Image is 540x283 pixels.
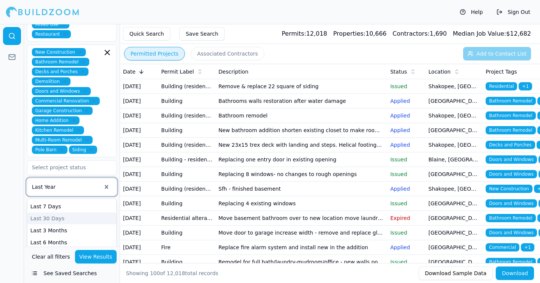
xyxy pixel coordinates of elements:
[216,255,387,269] td: Remodel for full bath/laundry-mudroom/office - new walls pocket doors insulation cabinets
[486,97,535,105] span: Bathroom Remodel
[426,138,483,152] td: Shakopee, [GEOGRAPHIC_DATA]
[426,79,483,94] td: Shakopee, [GEOGRAPHIC_DATA]
[150,270,160,276] span: 100
[219,68,249,75] span: Description
[158,240,216,255] td: Fire
[426,108,483,123] td: Shakopee, [GEOGRAPHIC_DATA]
[216,94,387,108] td: Bathrooms walls restoration after water damage
[426,196,483,211] td: [GEOGRAPHIC_DATA], [GEOGRAPHIC_DATA]
[390,229,423,236] p: Issued
[32,126,84,134] span: Kitchen Remodel
[486,141,535,149] span: Decks and Porches
[390,68,407,75] span: Status
[158,123,216,138] td: Building
[393,30,430,37] span: Contractors:
[32,48,86,56] span: New Construction
[426,211,483,226] td: [GEOGRAPHIC_DATA], [GEOGRAPHIC_DATA]
[27,200,116,212] div: Last 7 Days
[496,266,534,280] button: Download
[426,152,483,167] td: Blaine, [GEOGRAPHIC_DATA]
[32,97,100,105] span: Commercial Renovation
[120,152,158,167] td: [DATE]
[158,167,216,182] td: Building
[32,87,91,95] span: Doors and Windows
[120,108,158,123] td: [DATE]
[521,243,534,251] span: + 1
[216,108,387,123] td: Bathroom remodel
[426,182,483,196] td: Shakopee, [GEOGRAPHIC_DATA]
[120,255,158,269] td: [DATE]
[426,123,483,138] td: [GEOGRAPHIC_DATA], [GEOGRAPHIC_DATA]
[216,211,387,226] td: Move basement bathroom over to new location move laundry room to basement rework existing laundry...
[120,211,158,226] td: [DATE]
[158,94,216,108] td: Building
[32,30,71,38] span: Restaurant
[27,266,117,280] button: See Saved Searches
[158,196,216,211] td: Building
[75,250,117,263] button: View Results
[120,196,158,211] td: [DATE]
[333,30,366,37] span: Properties:
[426,226,483,240] td: [GEOGRAPHIC_DATA], [GEOGRAPHIC_DATA]
[32,146,67,154] span: Pole Barn
[453,30,506,37] span: Median Job Value:
[158,108,216,123] td: Building (residential) - bathroom remodel
[27,199,107,212] input: Select project value
[158,79,216,94] td: Building (residential) - residing
[486,68,517,75] span: Project Tags
[390,141,423,149] p: Applied
[426,94,483,108] td: [GEOGRAPHIC_DATA], [GEOGRAPHIC_DATA]
[123,27,170,41] button: Quick Search
[158,226,216,240] td: Building
[216,123,387,138] td: New bathroom addition shorten existing closet to make room for new bathroom
[158,182,216,196] td: Building (residential) - new home - sewered
[390,97,423,105] p: Applied
[486,258,535,266] span: Bathroom Remodel
[32,116,79,125] span: Home Addition
[27,236,116,248] div: Last 6 Months
[161,68,194,75] span: Permit Label
[453,29,531,38] div: $ 12,682
[120,94,158,108] td: [DATE]
[390,185,423,193] p: Applied
[333,29,387,38] div: 10,666
[493,6,534,18] button: Sign Out
[519,82,532,90] span: + 1
[282,30,306,37] span: Permits:
[429,68,451,75] span: Location
[282,29,327,38] div: 12,018
[390,258,423,266] p: Issued
[390,112,423,119] p: Applied
[32,20,69,29] span: Mixed Use
[390,214,423,222] p: Expired
[486,229,537,237] span: Doors and Windows
[216,167,387,182] td: Replacing 8 windows- no changes to rough openings
[216,152,387,167] td: Replacing one entry door in existing opening
[486,214,535,222] span: Bathroom Remodel
[426,167,483,182] td: [GEOGRAPHIC_DATA], [GEOGRAPHIC_DATA]
[27,212,116,224] div: Last 30 Days
[216,138,387,152] td: New 23x15 trex deck with landing and steps. Helical footings and trex railing
[120,123,158,138] td: [DATE]
[390,83,423,90] p: Issued
[27,224,116,236] div: Last 3 Months
[158,152,216,167] td: Building - residential
[32,136,93,144] span: Multi-Room Remodel
[32,58,89,66] span: Bathroom Remodel
[216,240,387,255] td: Replace fire alarm system and install new in the addition
[426,240,483,255] td: [GEOGRAPHIC_DATA], [GEOGRAPHIC_DATA]
[69,146,97,154] span: Siding
[486,155,537,164] span: Doors and Windows
[390,244,423,251] p: Applied
[486,170,537,178] span: Doors and Windows
[191,47,264,60] button: Associated Contractors
[390,126,423,134] p: Applied
[120,79,158,94] td: [DATE]
[486,243,519,251] span: Commercial
[216,196,387,211] td: Replacing 4 existing windows
[179,27,225,41] button: Save Search
[120,167,158,182] td: [DATE]
[418,266,493,280] button: Download Sample Data
[486,185,532,193] span: New Construction
[486,111,535,120] span: Bathroom Remodel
